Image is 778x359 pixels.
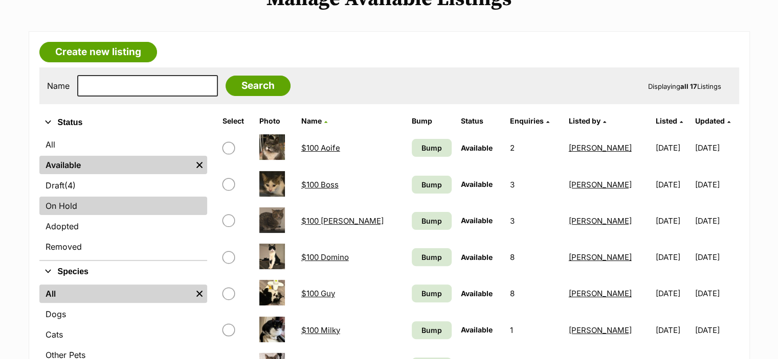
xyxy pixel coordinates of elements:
span: Name [301,116,322,125]
strong: all 17 [680,82,697,90]
a: [PERSON_NAME] [569,325,632,335]
a: Bump [412,176,452,194]
span: (4) [64,179,76,192]
a: $100 [PERSON_NAME] [301,216,384,226]
span: Bump [421,216,442,226]
a: Bump [412,321,452,339]
td: [DATE] [695,203,738,238]
td: 8 [506,240,563,275]
a: All [39,135,207,154]
a: Draft [39,176,207,195]
td: [DATE] [652,203,694,238]
a: [PERSON_NAME] [569,180,632,189]
span: Bump [421,142,442,153]
button: Species [39,265,207,278]
span: Available [461,143,493,152]
a: All [39,284,192,303]
td: [DATE] [695,276,738,311]
a: Removed [39,237,207,256]
a: $100 Milky [301,325,340,335]
a: Dogs [39,305,207,323]
th: Select [218,113,254,129]
span: Available [461,289,493,298]
a: [PERSON_NAME] [569,289,632,298]
a: Bump [412,248,452,266]
a: $100 Boss [301,180,339,189]
a: Name [301,116,327,125]
a: On Hold [39,197,207,215]
a: Updated [695,116,730,125]
a: Listed by [569,116,606,125]
a: $100 Aoife [301,143,340,153]
input: Search [226,76,291,96]
a: Create new listing [39,42,157,62]
span: Bump [421,252,442,262]
th: Status [457,113,505,129]
a: Listed [656,116,683,125]
span: translation missing: en.admin.listings.index.attributes.enquiries [510,116,544,125]
a: Available [39,156,192,174]
a: Enquiries [510,116,549,125]
a: $100 Guy [301,289,335,298]
th: Bump [408,113,456,129]
img: $100 Aoife [259,134,285,160]
label: Name [47,81,70,90]
span: Updated [695,116,725,125]
a: [PERSON_NAME] [569,143,632,153]
a: [PERSON_NAME] [569,216,632,226]
span: Listed [656,116,677,125]
span: Available [461,253,493,261]
span: Bump [421,325,442,336]
td: [DATE] [652,130,694,165]
td: 3 [506,203,563,238]
a: Cats [39,325,207,344]
a: Remove filter [192,284,207,303]
td: [DATE] [652,167,694,202]
a: Bump [412,284,452,302]
td: [DATE] [652,313,694,348]
span: Bump [421,179,442,190]
a: Adopted [39,217,207,235]
img: $100 Guy [259,280,285,305]
td: [DATE] [695,313,738,348]
img: $100 Boss [259,171,285,197]
td: 2 [506,130,563,165]
td: 1 [506,313,563,348]
td: [DATE] [695,167,738,202]
button: Status [39,116,207,129]
a: [PERSON_NAME] [569,252,632,262]
a: Remove filter [192,156,207,174]
span: Displaying Listings [648,82,721,90]
img: $100 Domino [259,244,285,269]
td: [DATE] [652,240,694,275]
td: 3 [506,167,563,202]
span: Listed by [569,116,601,125]
th: Photo [255,113,296,129]
td: [DATE] [695,130,738,165]
span: Available [461,180,493,188]
span: Available [461,325,493,334]
div: Status [39,133,207,260]
td: [DATE] [695,240,738,275]
span: Available [461,216,493,225]
a: Bump [412,212,452,230]
span: Bump [421,288,442,299]
td: [DATE] [652,276,694,311]
td: 8 [506,276,563,311]
a: Bump [412,139,452,157]
a: $100 Domino [301,252,349,262]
